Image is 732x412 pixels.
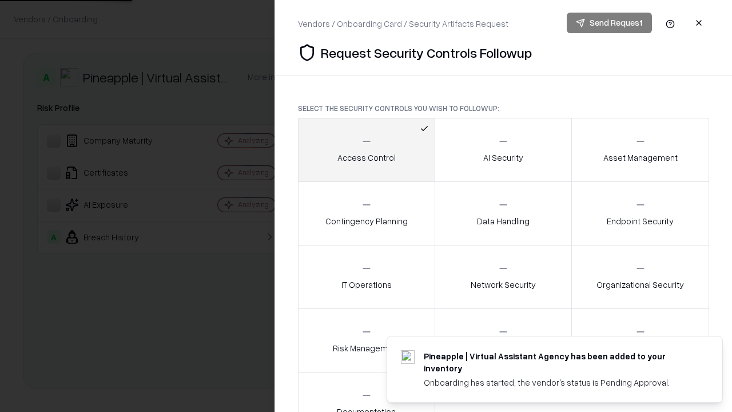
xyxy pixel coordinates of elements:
p: AI Security [483,152,523,164]
p: Access Control [337,152,396,164]
p: Network Security [471,279,536,291]
button: Threat Management [571,308,709,373]
p: Data Handling [477,215,530,227]
button: AI Security [435,118,572,182]
div: Pineapple | Virtual Assistant Agency has been added to your inventory [424,350,695,374]
button: Contingency Planning [298,181,435,245]
button: Asset Management [571,118,709,182]
button: Access Control [298,118,435,182]
div: Onboarding has started, the vendor's status is Pending Approval. [424,377,695,389]
button: Endpoint Security [571,181,709,245]
p: Select the security controls you wish to followup: [298,104,709,113]
p: Asset Management [603,152,678,164]
p: Risk Management [333,342,400,354]
button: Security Incidents [435,308,572,373]
button: Network Security [435,245,572,309]
button: Data Handling [435,181,572,245]
p: Request Security Controls Followup [321,43,532,62]
button: IT Operations [298,245,435,309]
button: Risk Management [298,308,435,373]
img: trypineapple.com [401,350,415,364]
button: Organizational Security [571,245,709,309]
p: IT Operations [341,279,392,291]
p: Endpoint Security [607,215,674,227]
div: Vendors / Onboarding Card / Security Artifacts Request [298,18,508,30]
p: Contingency Planning [325,215,408,227]
p: Organizational Security [596,279,684,291]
